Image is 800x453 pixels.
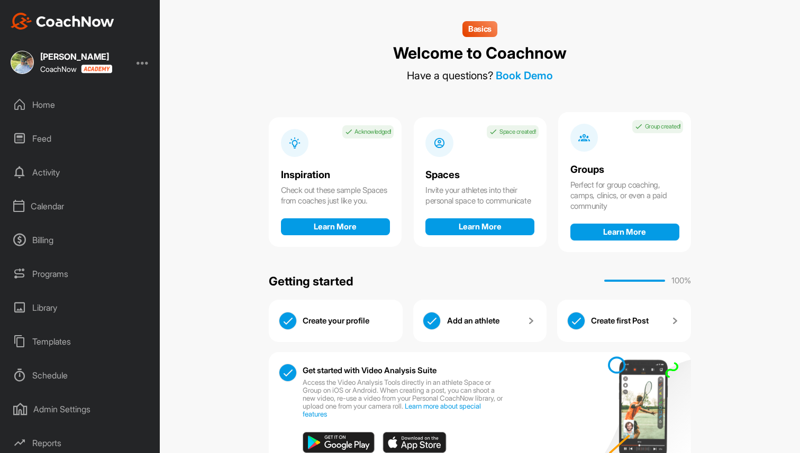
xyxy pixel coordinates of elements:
div: Billing [6,227,155,253]
div: Home [6,91,155,118]
div: Basics [462,21,497,37]
div: CoachNow [40,64,112,73]
div: Have a questions? [407,69,553,82]
div: Calendar [6,193,155,219]
img: info [289,137,301,149]
p: Access the Video Analysis Tools directly in an athlete Space or Group on iOS or Android. When cre... [303,378,505,418]
div: Create your profile [303,312,393,330]
p: Space created! [499,128,536,136]
p: Get started with Video Analysis Suite [303,366,437,374]
div: Check out these sample Spaces from coaches just like you. [281,185,390,206]
div: [PERSON_NAME] [40,52,112,61]
img: CoachNow acadmey [81,64,112,73]
div: Admin Settings [6,396,155,422]
a: Learn more about special features [303,402,481,418]
button: Learn More [281,218,390,235]
p: Acknowledged! [354,128,392,136]
div: Invite your athletes into their personal space to communicate [425,185,534,206]
div: Welcome to Coachnow [393,43,567,63]
div: Inspiration [281,170,390,181]
img: arrow [524,315,537,327]
div: Activity [6,159,155,186]
a: Add an athlete [447,312,537,330]
div: Programs [6,261,155,287]
img: CoachNow [11,13,114,30]
div: Schedule [6,362,155,389]
div: Perfect for group coaching, camps, clinics, or even a paid community [570,180,679,211]
img: check [423,312,440,329]
img: check [344,127,353,136]
img: check [279,364,296,381]
p: 100 % [671,275,691,287]
img: arrow [668,315,681,327]
img: info [578,132,590,144]
div: Getting started [269,272,353,290]
div: Feed [6,125,155,152]
button: Learn More [570,224,679,241]
div: Library [6,294,155,321]
p: Add an athlete [447,316,499,326]
div: Templates [6,328,155,355]
img: check [568,312,585,329]
img: app_store [383,432,447,453]
div: Groups [570,164,679,175]
button: Learn More [425,218,534,235]
img: info [433,137,446,149]
div: Spaces [425,170,534,181]
img: check [489,127,497,136]
a: Create first Post [591,312,681,330]
img: check [634,122,643,131]
a: Book Demo [496,69,553,82]
img: square_60f0c87aa5657eed2d697613c659ab83.jpg [11,51,34,74]
img: check [279,312,296,329]
p: Create first Post [591,316,649,326]
p: Group created! [645,123,681,131]
img: play_store [303,432,375,453]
